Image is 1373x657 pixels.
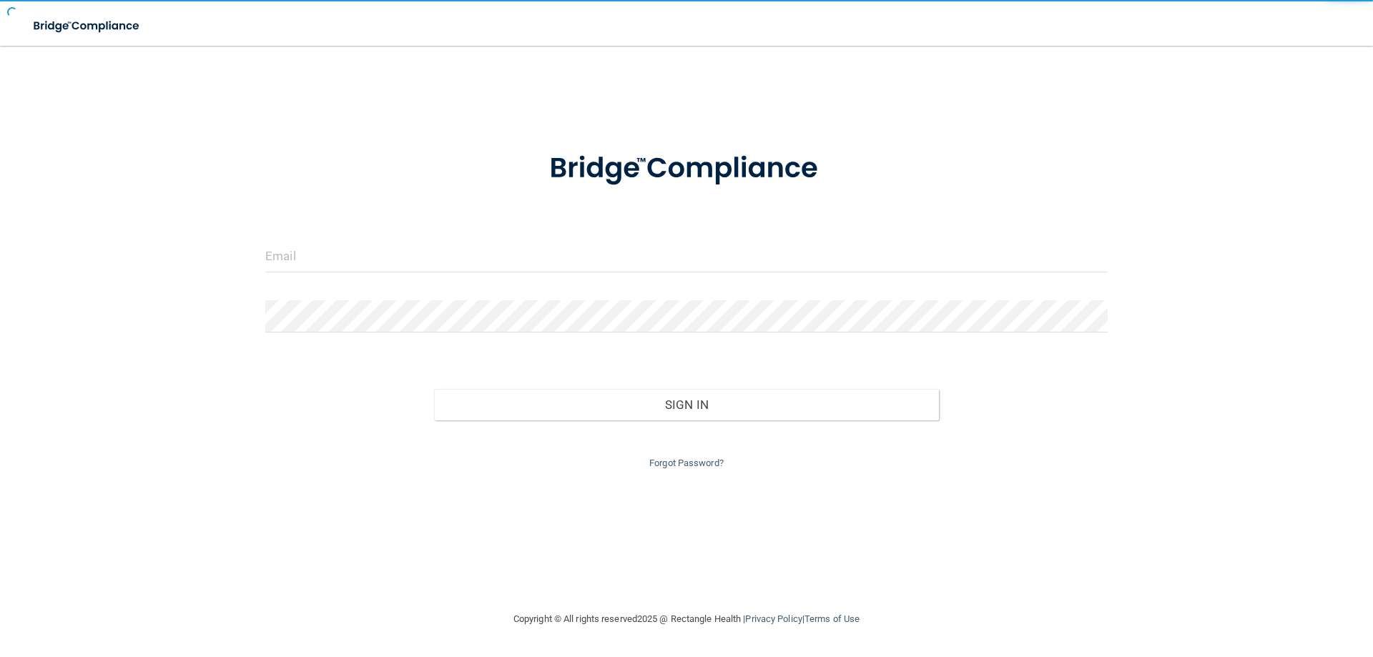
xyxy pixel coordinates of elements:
img: bridge_compliance_login_screen.278c3ca4.svg [21,11,153,41]
a: Forgot Password? [649,458,724,468]
img: bridge_compliance_login_screen.278c3ca4.svg [520,132,853,206]
input: Email [265,240,1108,272]
button: Sign In [434,389,940,420]
a: Terms of Use [804,613,860,624]
a: Privacy Policy [745,613,802,624]
div: Copyright © All rights reserved 2025 @ Rectangle Health | | [425,596,948,642]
